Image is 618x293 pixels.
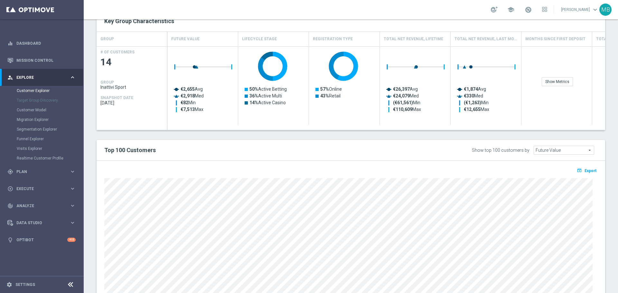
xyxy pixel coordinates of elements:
button: gps_fixed Plan keyboard_arrow_right [7,169,76,174]
div: Plan [7,169,70,175]
text: Med [464,93,483,98]
tspan: (€61,561) [393,100,413,105]
div: Customer Explorer [17,86,83,96]
tspan: €12,655 [464,107,481,112]
h2: Key Group Characteristics [104,17,597,25]
div: Show Metrics [542,77,573,86]
a: Funnel Explorer [17,136,67,142]
a: Mission Control [16,52,76,69]
text: Active Betting [249,87,287,92]
text: Online [320,87,342,92]
h4: Total Net Revenue, Last Month [454,33,517,45]
button: lightbulb Optibot +10 [7,237,76,243]
text: Max [393,107,421,112]
div: Press SPACE to select this row. [97,46,167,125]
a: Realtime Customer Profile [17,156,67,161]
div: Funnel Explorer [17,134,83,144]
i: keyboard_arrow_right [70,186,76,192]
i: keyboard_arrow_right [70,203,76,209]
a: [PERSON_NAME]keyboard_arrow_down [560,5,599,14]
i: person_search [7,75,13,80]
button: Mission Control [7,58,76,63]
span: Analyze [16,204,70,208]
button: Data Studio keyboard_arrow_right [7,220,76,225]
i: settings [6,282,12,288]
text: Retail [320,93,341,98]
div: Explore [7,75,70,80]
span: keyboard_arrow_down [592,6,599,13]
span: Execute [16,187,70,191]
div: Segmentation Explorer [17,124,83,134]
tspan: €24,079 [393,93,410,98]
tspan: €1,874 [464,87,478,92]
span: school [507,6,514,13]
i: keyboard_arrow_right [70,169,76,175]
button: equalizer Dashboard [7,41,76,46]
i: play_circle_outline [7,186,13,192]
a: Visits Explorer [17,146,67,151]
div: Target Group Discovery [17,96,83,105]
h4: Future Value [171,33,200,45]
div: Visits Explorer [17,144,83,153]
a: Customer Explorer [17,88,67,93]
h2: Top 100 Customers [104,146,388,154]
h4: Months Since First Deposit [525,33,585,45]
div: MB [599,4,612,16]
text: Min [181,100,196,105]
text: Min [393,100,420,105]
div: Mission Control [7,52,76,69]
tspan: 14% [249,100,258,105]
i: lightbulb [7,237,13,243]
button: person_search Explore keyboard_arrow_right [7,75,76,80]
i: keyboard_arrow_right [70,74,76,80]
i: track_changes [7,203,13,209]
text: Med [181,93,204,98]
a: Dashboard [16,35,76,52]
tspan: (€1,263) [464,100,481,105]
button: track_changes Analyze keyboard_arrow_right [7,203,76,208]
div: +10 [67,238,76,242]
h4: Lifecycle Stage [242,33,277,45]
a: Segmentation Explorer [17,127,67,132]
a: Optibot [16,231,67,248]
tspan: €2,655 [181,87,195,92]
button: open_in_browser Export [576,166,597,175]
i: gps_fixed [7,169,13,175]
h4: GROUP [100,33,114,45]
tspan: 50% [249,87,258,92]
i: open_in_browser [577,168,584,173]
i: equalizer [7,41,13,46]
tspan: €330 [464,93,474,98]
tspan: €26,397 [393,87,410,92]
tspan: €82 [181,100,188,105]
div: Data Studio [7,220,70,226]
h4: Registration Type [313,33,353,45]
text: Active Casino [249,100,286,105]
span: Plan [16,170,70,174]
tspan: €7,513 [181,107,195,112]
div: Dashboard [7,35,76,52]
span: Export [585,169,596,173]
h4: SNAPSHOT DATE [100,96,133,100]
i: keyboard_arrow_right [70,220,76,226]
span: Explore [16,76,70,79]
div: Show top 100 customers by [472,148,529,153]
div: Optibot [7,231,76,248]
text: Active Multi [249,93,282,98]
a: Customer Model [17,107,67,113]
text: Max [464,107,489,112]
button: play_circle_outline Execute keyboard_arrow_right [7,186,76,191]
span: 2025-09-13 [100,100,164,105]
h4: # OF CUSTOMERS [100,50,135,54]
tspan: €110,609 [393,107,412,112]
text: Avg [393,87,418,92]
div: Execute [7,186,70,192]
